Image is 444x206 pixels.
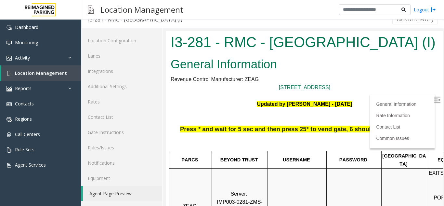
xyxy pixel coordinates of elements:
a: Integrations [81,63,162,79]
a: Common Issues [210,104,243,110]
span: Press * and wait for 5 sec and then press 25* to vend gate, 6 should also work to vend [14,94,262,101]
span: PASSWORD [174,126,202,131]
span: Call Centers [15,131,40,137]
a: Gate Instructions [81,125,162,140]
img: 'icon' [7,56,12,61]
font: Updated by [PERSON_NAME] - [DATE] [91,70,186,76]
img: pageIcon [88,2,94,18]
img: 'icon' [7,147,12,153]
span: [GEOGRAPHIC_DATA] [216,122,260,136]
img: 'icon' [7,71,12,76]
span: Agent Services [15,162,46,168]
img: 'icon' [7,86,12,91]
a: [STREET_ADDRESS] [113,53,164,59]
span: PARCS [16,126,32,131]
span: IMP003-0281-ZMS-MRV-WS1 [51,168,97,182]
span: Rule Sets [15,146,34,153]
img: 'icon' [7,132,12,137]
a: Additional Settings [81,79,162,94]
a: Agent Page Preview [83,186,162,201]
span: POF Machines: [268,164,304,169]
button: Back to Directory [392,15,438,24]
a: Rates [81,94,162,109]
span: Monitoring [15,39,38,46]
img: 'icon' [7,102,12,107]
img: 'icon' [7,25,12,30]
span: Reports [15,85,32,91]
a: Rules/Issues [81,140,162,155]
a: General Information [210,70,251,76]
span: BEYOND TRUST [55,126,92,131]
a: Notifications [81,155,162,171]
a: Rate Information [210,82,244,87]
span: Location Management [15,70,67,76]
span: EXITS: Credit Cards Only [263,139,311,153]
span: Server: [65,160,82,165]
img: 'icon' [7,117,12,122]
img: logout [431,6,436,13]
span: Regions [15,116,32,122]
h2: General Information [5,25,273,42]
h1: I3-281 - RMC - [GEOGRAPHIC_DATA] (I) [5,1,273,21]
a: Location Configuration [81,33,162,48]
span: USERNAME [117,126,144,131]
a: Contact List [210,93,234,98]
a: Location Management [1,65,81,81]
img: 'icon' [7,40,12,46]
span: Dashboard [15,24,38,30]
span: Revenue Control Manufacturer: ZEAG [5,45,93,51]
img: 'icon' [7,163,12,168]
a: Equipment [81,171,162,186]
div: I3-281 - RMC - [GEOGRAPHIC_DATA] (I) [88,15,182,24]
h3: Location Management [97,2,187,18]
span: EQUIPMENT [272,126,300,131]
a: Contact List [81,109,162,125]
span: ZEAG [17,172,31,178]
a: Logout [414,6,436,13]
span: Activity [15,55,30,61]
img: Open/Close Sidebar Menu [268,65,275,72]
span: Contacts [15,101,34,107]
a: Lanes [81,48,162,63]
